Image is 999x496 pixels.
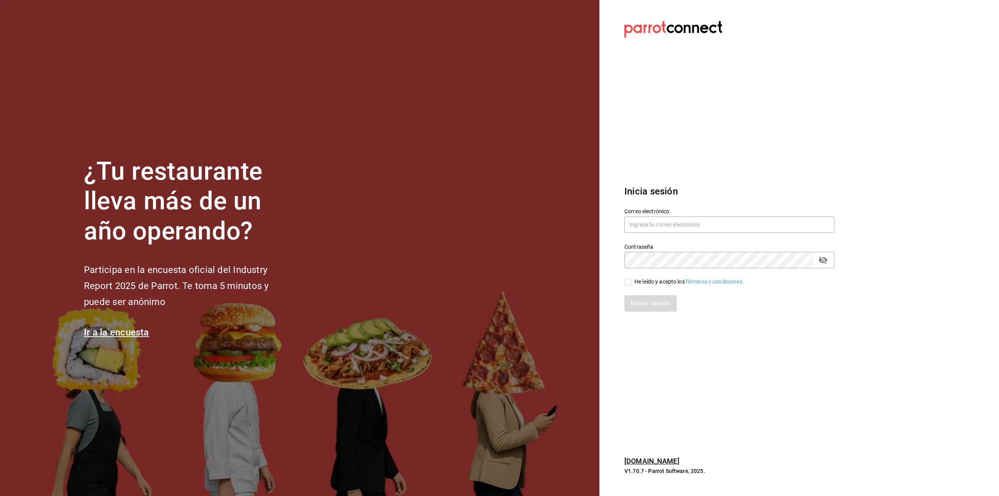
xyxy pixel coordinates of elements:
[624,216,834,233] input: Ingresa tu correo electrónico
[624,208,834,214] label: Correo electrónico
[816,253,830,267] button: passwordField
[624,184,834,198] h3: Inicia sesión
[624,244,834,249] label: Contraseña
[84,157,295,246] h1: ¿Tu restaurante lleva más de un año operando?
[624,467,834,475] p: V1.70.7 - Parrot Software, 2025.
[624,457,679,465] a: [DOMAIN_NAME]
[635,278,744,286] div: He leído y acepto los
[84,327,149,338] a: Ir a la encuesta
[685,278,744,285] a: Términos y condiciones.
[84,262,295,310] h2: Participa en la encuesta oficial del Industry Report 2025 de Parrot. Te toma 5 minutos y puede se...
